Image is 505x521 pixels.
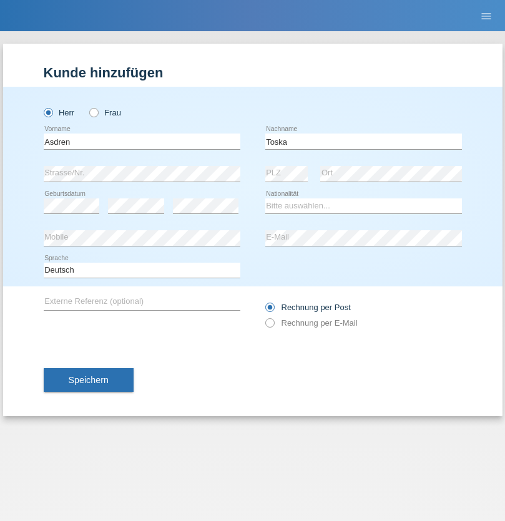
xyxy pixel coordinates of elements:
[265,318,358,328] label: Rechnung per E-Mail
[474,12,499,19] a: menu
[44,368,134,392] button: Speichern
[265,303,351,312] label: Rechnung per Post
[44,108,52,116] input: Herr
[480,10,493,22] i: menu
[89,108,97,116] input: Frau
[265,318,273,334] input: Rechnung per E-Mail
[44,108,75,117] label: Herr
[44,65,462,80] h1: Kunde hinzufügen
[265,303,273,318] input: Rechnung per Post
[69,375,109,385] span: Speichern
[89,108,121,117] label: Frau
